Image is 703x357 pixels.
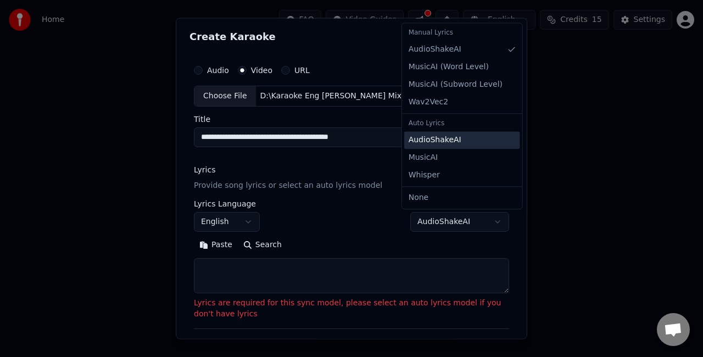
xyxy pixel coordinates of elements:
span: Whisper [409,170,440,181]
span: MusicAI ( Subword Level ) [409,79,503,90]
span: AudioShakeAI [409,44,461,55]
span: MusicAI ( Word Level ) [409,62,489,72]
div: Manual Lyrics [404,25,520,41]
div: Auto Lyrics [404,116,520,131]
span: None [409,192,429,203]
span: MusicAI [409,152,438,163]
span: Wav2Vec2 [409,97,448,108]
span: AudioShakeAI [409,135,461,146]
